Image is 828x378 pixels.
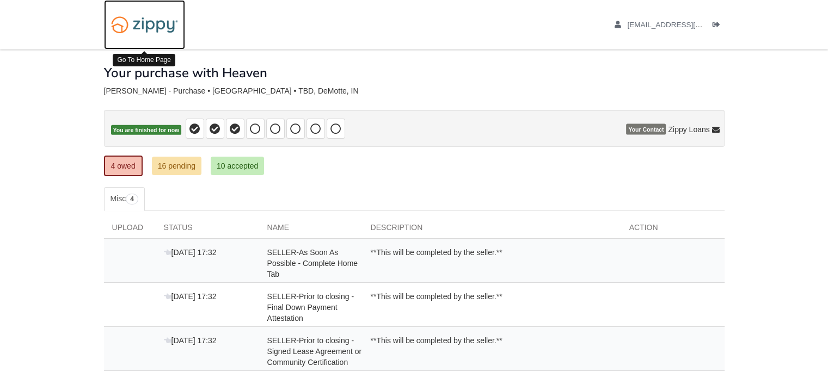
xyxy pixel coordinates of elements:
a: edit profile [615,21,752,32]
span: Your Contact [626,124,666,135]
h1: Your purchase with Heaven [104,66,267,80]
span: Zippy Loans [668,124,709,135]
div: Upload [104,222,156,238]
a: Misc [104,187,145,211]
div: Go To Home Page [113,54,175,66]
a: 16 pending [152,157,201,175]
span: [DATE] 17:32 [164,336,217,345]
div: [PERSON_NAME] - Purchase • [GEOGRAPHIC_DATA] • TBD, DeMotte, IN [104,86,725,96]
div: **This will be completed by the seller.** [363,335,621,368]
span: [DATE] 17:32 [164,292,217,301]
div: Name [259,222,363,238]
a: 4 owed [104,156,143,176]
div: Description [363,222,621,238]
span: SELLER-Prior to closing - Signed Lease Agreement or Community Certification [267,336,362,367]
img: Logo [104,11,185,39]
div: **This will be completed by the seller.** [363,291,621,324]
div: Status [156,222,259,238]
span: SELLER-As Soon As Possible - Complete Home Tab [267,248,358,278]
div: Action [621,222,725,238]
div: **This will be completed by the seller.** [363,247,621,280]
a: 10 accepted [211,157,264,175]
span: ajbyrom1999@gmail.com [627,21,752,29]
span: SELLER-Prior to closing - Final Down Payment Attestation [267,292,354,323]
a: Log out [713,21,725,32]
span: [DATE] 17:32 [164,248,217,257]
span: 4 [126,194,138,205]
span: You are finished for now [111,125,182,135]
